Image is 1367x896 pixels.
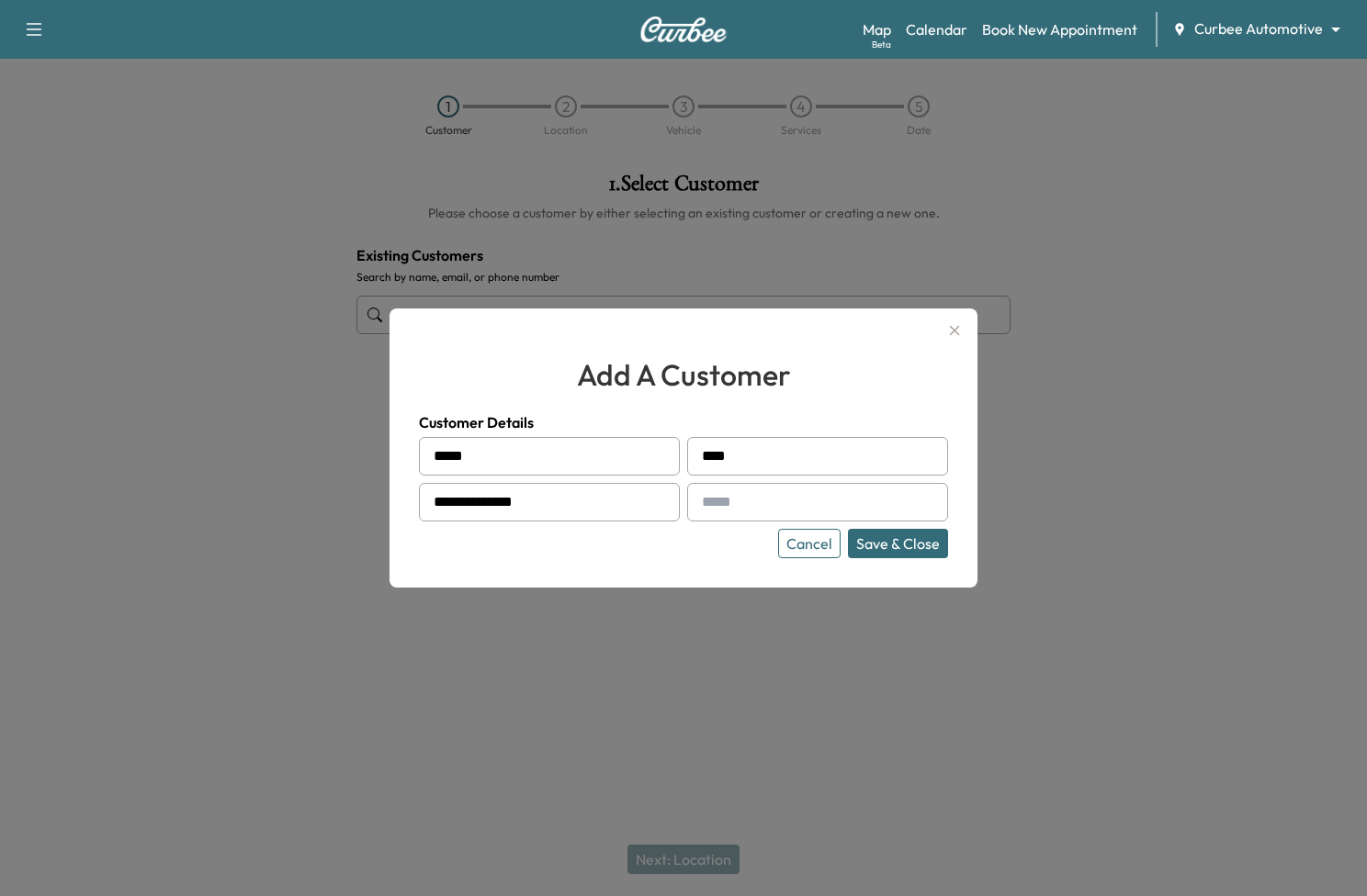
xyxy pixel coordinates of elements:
a: Calendar [906,18,967,40]
div: Beta [872,38,891,51]
a: Book New Appointment [982,18,1137,40]
span: Curbee Automotive [1194,18,1323,39]
h2: add a customer [419,353,948,397]
img: Curbee Logo [639,17,728,42]
h4: Customer Details [419,411,948,433]
button: Cancel [778,529,841,558]
button: Save & Close [848,529,948,558]
a: MapBeta [863,18,891,40]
